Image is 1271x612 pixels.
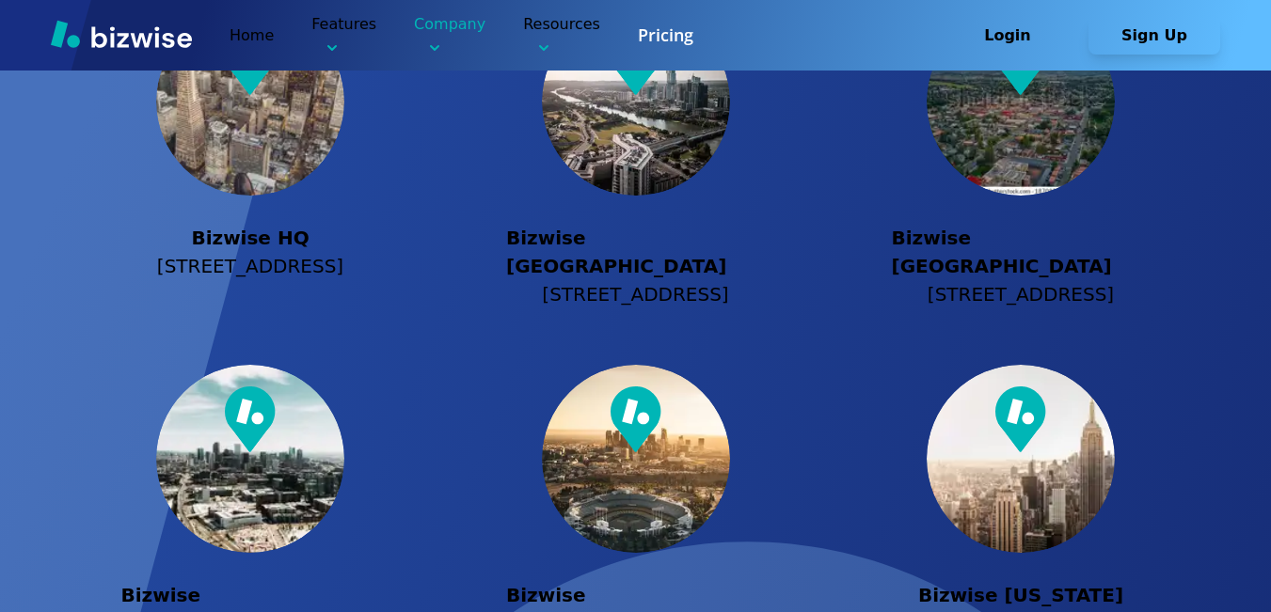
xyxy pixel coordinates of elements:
img: Bizwise office Boulder [927,8,1115,196]
a: Login [942,26,1088,44]
a: Pricing [638,24,693,47]
img: Bizwise Logo [51,20,192,48]
a: Home [230,26,274,44]
p: [STREET_ADDRESS] [928,280,1114,308]
img: Bizwise office New York City [927,365,1115,553]
button: Login [942,17,1073,55]
img: Bizwise office San Francisco [156,8,344,196]
p: Bizwise [GEOGRAPHIC_DATA] [506,224,765,280]
p: Bizwise [GEOGRAPHIC_DATA] [891,224,1150,280]
img: Pin Icon [995,386,1046,452]
a: Sign Up [1088,26,1220,44]
img: Pin Icon [611,386,661,452]
p: Features [311,13,376,57]
p: Bizwise HQ [191,224,309,252]
p: [STREET_ADDRESS] [157,252,343,280]
img: Bizwise office Denver [156,365,344,553]
p: Company [414,13,485,57]
img: Bizwise office Austin [542,8,730,196]
img: Pin Icon [225,386,276,452]
button: Sign Up [1088,17,1220,55]
p: Resources [523,13,600,57]
p: [STREET_ADDRESS] [542,280,728,308]
p: Bizwise [US_STATE] [918,581,1123,609]
img: Bizwise office Los Angeles [542,365,730,553]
